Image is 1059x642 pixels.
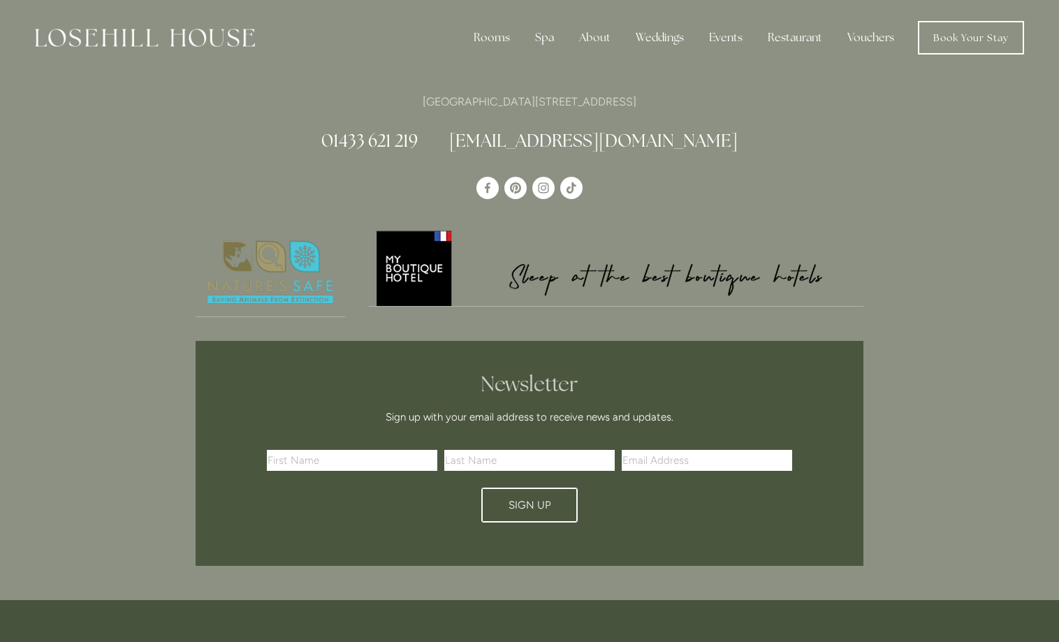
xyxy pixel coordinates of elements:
[272,372,787,397] h2: Newsletter
[444,450,615,471] input: Last Name
[622,450,792,471] input: Email Address
[196,228,345,316] img: Nature's Safe - Logo
[369,228,864,306] img: My Boutique Hotel - Logo
[272,409,787,425] p: Sign up with your email address to receive news and updates.
[698,24,754,52] div: Events
[568,24,622,52] div: About
[35,29,255,47] img: Losehill House
[462,24,521,52] div: Rooms
[524,24,565,52] div: Spa
[532,177,555,199] a: Instagram
[504,177,527,199] a: Pinterest
[757,24,833,52] div: Restaurant
[481,488,578,523] button: Sign Up
[476,177,499,199] a: Losehill House Hotel & Spa
[836,24,905,52] a: Vouchers
[625,24,695,52] div: Weddings
[560,177,583,199] a: TikTok
[509,499,551,511] span: Sign Up
[321,129,418,152] a: 01433 621 219
[267,450,437,471] input: First Name
[369,228,864,307] a: My Boutique Hotel - Logo
[196,228,345,317] a: Nature's Safe - Logo
[449,129,738,152] a: [EMAIL_ADDRESS][DOMAIN_NAME]
[918,21,1024,54] a: Book Your Stay
[196,92,863,111] p: [GEOGRAPHIC_DATA][STREET_ADDRESS]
